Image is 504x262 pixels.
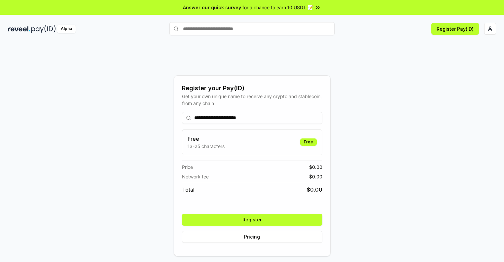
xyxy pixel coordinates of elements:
[242,4,313,11] span: for a chance to earn 10 USDT 📝
[57,25,76,33] div: Alpha
[31,25,56,33] img: pay_id
[309,173,322,180] span: $ 0.00
[182,93,322,107] div: Get your own unique name to receive any crypto and stablecoin, from any chain
[182,186,195,194] span: Total
[307,186,322,194] span: $ 0.00
[182,214,322,226] button: Register
[309,164,322,170] span: $ 0.00
[188,143,225,150] p: 13-25 characters
[182,231,322,243] button: Pricing
[183,4,241,11] span: Answer our quick survey
[182,173,209,180] span: Network fee
[300,138,317,146] div: Free
[431,23,479,35] button: Register Pay(ID)
[182,84,322,93] div: Register your Pay(ID)
[188,135,225,143] h3: Free
[8,25,30,33] img: reveel_dark
[182,164,193,170] span: Price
